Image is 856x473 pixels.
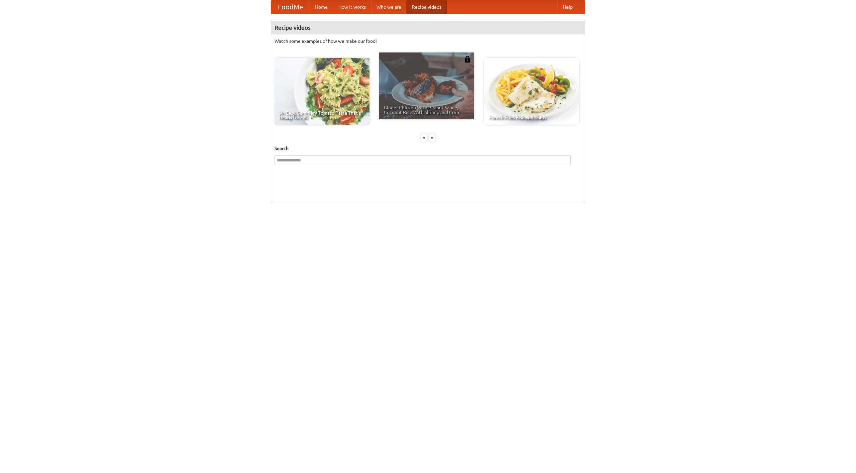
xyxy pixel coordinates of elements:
[484,58,579,125] a: French Fries Fish and Chips
[421,133,427,142] div: «
[271,21,585,34] h4: Recipe videos
[489,115,574,120] span: French Fries Fish and Chips
[275,145,581,152] h5: Search
[279,111,365,120] span: An Easy, Summery Tomato Pasta That's Ready for Fall
[464,56,471,63] img: 483408.png
[275,58,369,125] a: An Easy, Summery Tomato Pasta That's Ready for Fall
[429,133,435,142] div: »
[333,0,371,14] a: How it works
[557,0,578,14] a: Help
[407,0,447,14] a: Recipe videos
[275,38,581,44] p: Watch some examples of how we make our food!
[371,0,407,14] a: Who we are
[271,0,310,14] a: FoodMe
[310,0,333,14] a: Home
